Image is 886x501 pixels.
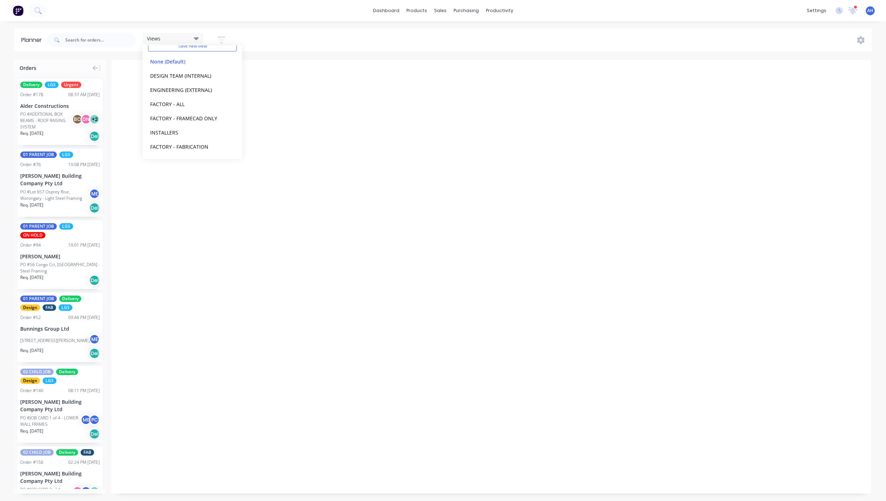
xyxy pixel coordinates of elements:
div: purchasing [450,5,482,16]
span: LGS [59,152,73,158]
button: FACTORY - FABRICATION [148,142,224,150]
div: Del [89,429,100,439]
span: LGS [45,82,59,88]
div: Del [89,275,100,286]
div: settings [803,5,830,16]
div: PC [89,414,100,425]
div: PO #ADDITIONAL BOX BEAMS - ROOF RAISING SYSTEM [20,111,74,130]
div: 08:11 PM [DATE] [68,387,100,394]
span: Req. [DATE] [20,347,43,354]
span: 02 CHILD JOB [20,449,54,456]
span: Orders [20,64,36,72]
button: Save new view [148,41,237,51]
div: [PERSON_NAME] Building Company Pty Ltd [20,172,100,187]
div: BC [72,114,83,125]
span: FAB [43,304,56,311]
span: 01 PARENT JOB [20,296,57,302]
div: 09:46 PM [DATE] [68,314,100,321]
div: sales [431,5,450,16]
div: [PERSON_NAME] Building Company Pty Ltd [20,470,100,485]
button: INSTALLERS [148,128,224,136]
div: Order # 178 [20,92,43,98]
div: Order # 76 [20,161,41,168]
div: Alder Constructions [20,102,100,110]
div: Del [89,131,100,142]
span: Req. [DATE] [20,130,43,137]
span: 01 PARENT JOB [20,152,57,158]
span: Delivery [56,369,78,375]
span: Design [20,304,40,311]
span: LGS [59,223,73,230]
div: Del [89,348,100,359]
div: products [403,5,431,16]
a: dashboard [370,5,403,16]
div: ME [81,414,91,425]
span: Delivery [59,296,81,302]
div: PO #56 Congo Cct, [GEOGRAPHIC_DATA] - Steel Framing [20,261,100,274]
input: Search for orders... [65,33,136,47]
div: [PERSON_NAME] [20,253,100,260]
div: [PERSON_NAME] Building Company Pty Ltd [20,398,100,413]
div: Order # 52 [20,314,41,321]
div: Planner [21,36,45,44]
button: None (Default) [148,57,224,65]
div: ME [89,188,100,199]
button: DESIGN TEAM (INTERNAL) [148,71,224,79]
span: Req. [DATE] [20,202,43,208]
span: AH [867,7,873,14]
span: ON HOLD [20,232,45,238]
div: PO #JOB CARD 1 of 4 - LOWER WALL FRAMES [20,415,83,428]
div: 08:37 AM [DATE] [68,92,100,98]
div: [STREET_ADDRESS][PERSON_NAME] [20,337,90,344]
span: 02 CHILD JOB [20,369,54,375]
button: FACTORY - ALL [148,100,224,108]
div: + 1 [89,486,100,497]
div: ME [89,334,100,345]
div: 02:24 PM [DATE] [68,459,100,466]
img: Factory [13,5,23,16]
div: Bunnings Group Ltd [20,325,100,332]
div: Order # 140 [20,387,43,394]
span: Delivery [56,449,78,456]
span: 01 PARENT JOB [20,223,57,230]
button: ENGINEERING (EXTERNAL) [148,86,224,94]
span: LGS [43,378,56,384]
span: Req. [DATE] [20,274,43,281]
div: PO #Lot 657 Osprey Rise, Worongary - Light Steel Framing [20,189,91,202]
div: Order # 156 [20,459,43,466]
div: Order # 94 [20,242,41,248]
span: Urgent [61,82,81,88]
div: 10:01 PM [DATE] [68,242,100,248]
div: Del [89,203,100,213]
div: IK [81,486,91,497]
span: Delivery [20,82,42,88]
button: FACTORY - FRAMECAD ONLY [148,114,224,122]
div: productivity [482,5,517,16]
div: + 2 [89,114,100,125]
span: Design [20,378,40,384]
span: LGS [59,304,72,311]
span: Req. [DATE] [20,428,43,434]
div: 10:08 PM [DATE] [68,161,100,168]
div: DN [72,486,83,497]
div: PO #JOB CARD 3 of 4 - STRUCTURAL STEEL [20,486,74,499]
span: FAB [81,449,94,456]
span: Views [147,35,160,42]
div: DN [81,114,91,125]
